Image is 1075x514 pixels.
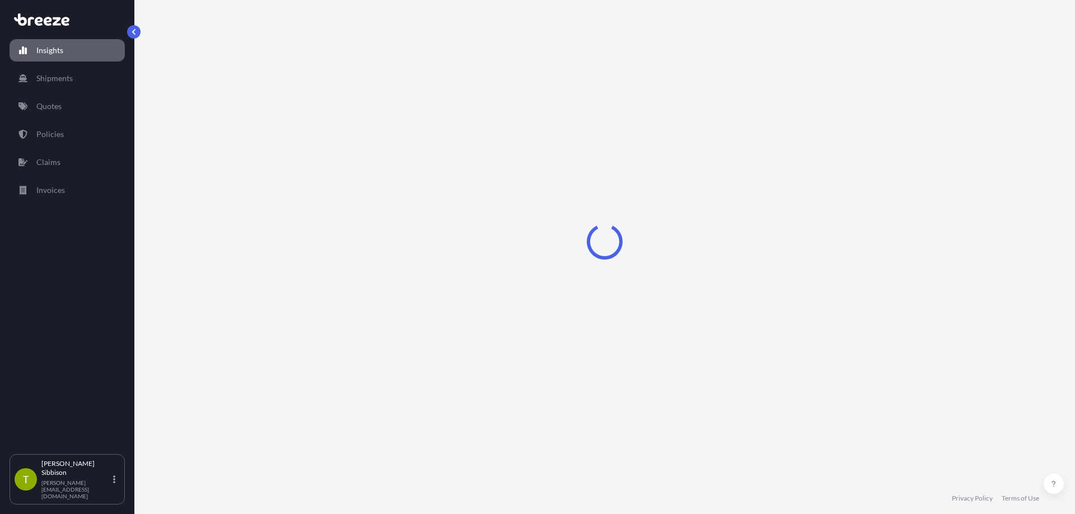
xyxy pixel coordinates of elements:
[10,67,125,89] a: Shipments
[10,39,125,62] a: Insights
[23,474,29,485] span: T
[10,95,125,117] a: Quotes
[10,179,125,201] a: Invoices
[41,479,111,499] p: [PERSON_NAME][EMAIL_ADDRESS][DOMAIN_NAME]
[10,151,125,173] a: Claims
[36,129,64,140] p: Policies
[36,73,73,84] p: Shipments
[36,101,62,112] p: Quotes
[952,494,993,503] a: Privacy Policy
[1002,494,1039,503] a: Terms of Use
[36,185,65,196] p: Invoices
[41,459,111,477] p: [PERSON_NAME] Sibbison
[36,45,63,56] p: Insights
[36,157,60,168] p: Claims
[10,123,125,145] a: Policies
